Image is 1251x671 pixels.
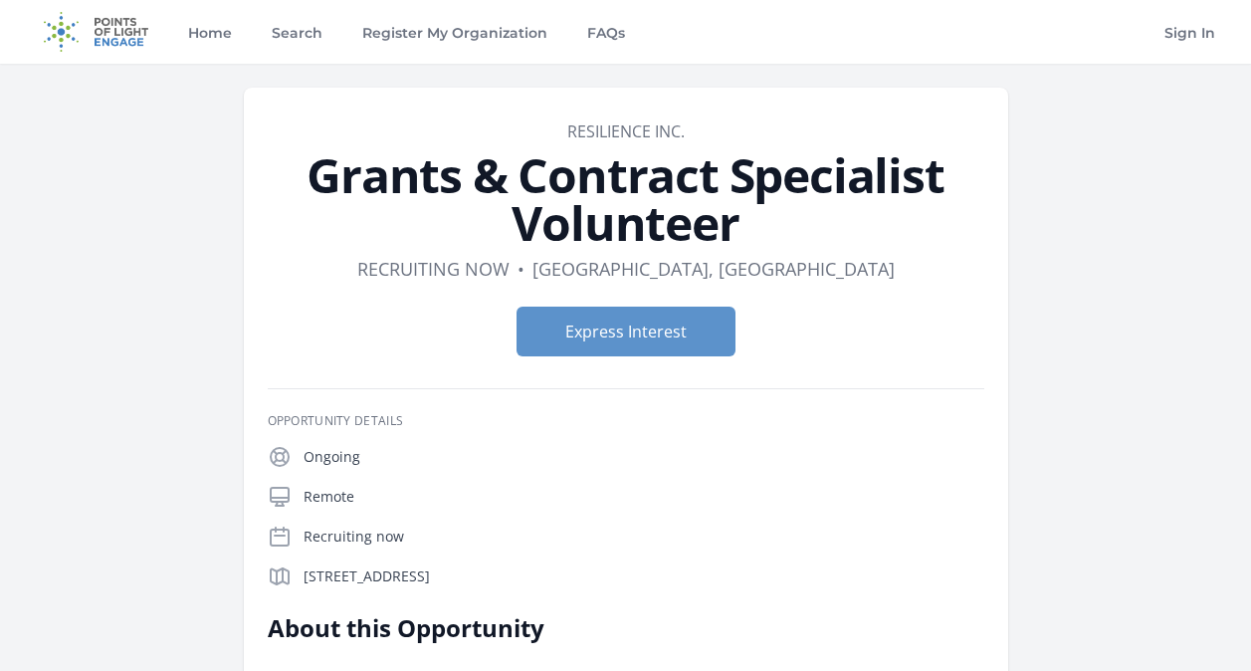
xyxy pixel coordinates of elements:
dd: [GEOGRAPHIC_DATA], [GEOGRAPHIC_DATA] [532,255,895,283]
button: Express Interest [517,307,735,356]
p: [STREET_ADDRESS] [304,566,984,586]
h2: About this Opportunity [268,612,850,644]
div: • [518,255,524,283]
h3: Opportunity Details [268,413,984,429]
p: Recruiting now [304,527,984,547]
p: Ongoing [304,447,984,467]
p: Remote [304,487,984,507]
dd: Recruiting now [357,255,510,283]
a: Resilience Inc. [567,120,685,142]
h1: Grants & Contract Specialist Volunteer [268,151,984,247]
